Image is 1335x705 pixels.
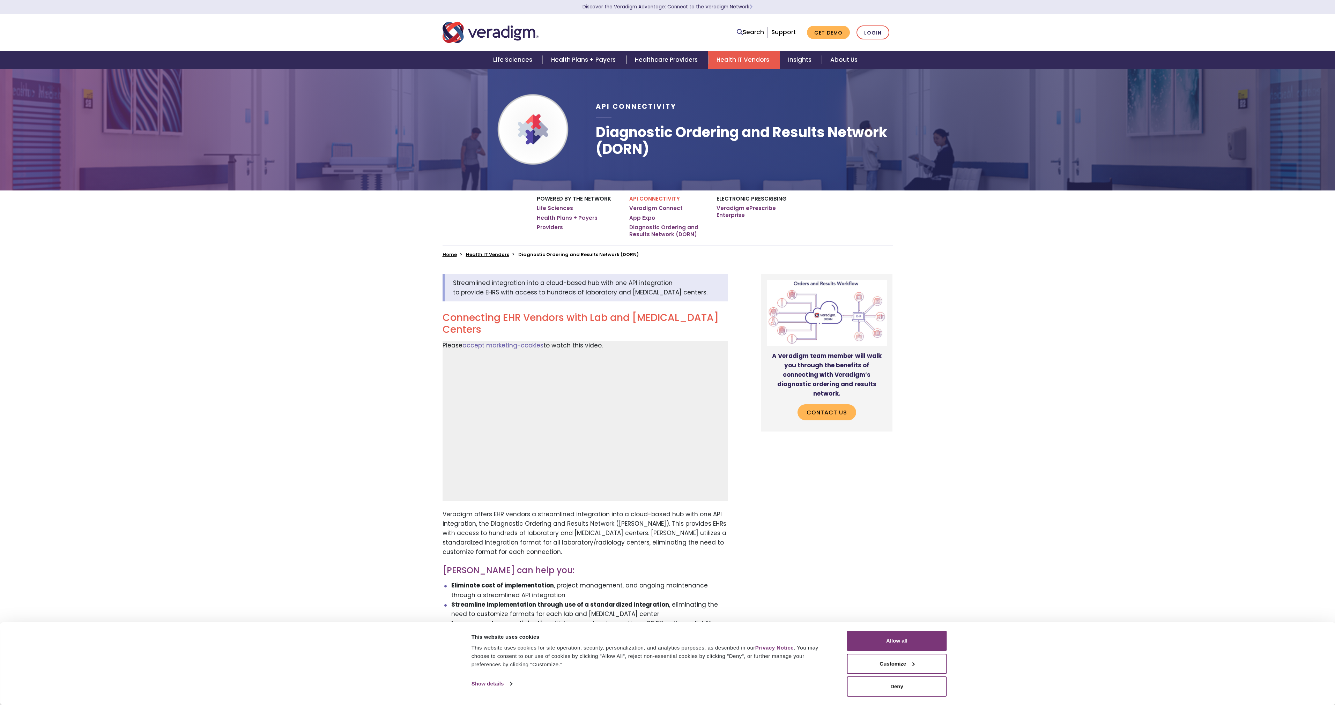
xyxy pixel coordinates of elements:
img: Veradigm logo [443,21,539,44]
a: Diagnostic Ordering and Results Network (DORN) [629,224,706,238]
button: Allow all [847,631,947,651]
strong: A Veradigm team member will walk you through the benefits of connecting with Veradigm’s diagnosti... [772,352,882,398]
span: API Connectivity [596,102,676,111]
a: Contact Us [798,404,856,420]
a: Home [443,251,457,258]
li: with increased system uptime—99.9% uptime reliability [451,619,728,628]
p: Veradigm offers EHR vendors a streamlined integration into a cloud-based hub with one API integra... [443,510,728,557]
a: Get Demo [807,26,850,39]
strong: Eliminate cost of implementation [451,581,554,590]
button: Customize [847,654,947,674]
span: Please to watch this video. [443,341,603,350]
a: Health Plans + Payers [537,215,598,222]
span: Streamlined integration into a cloud-based hub with one API integration to provide EHRS with acce... [453,279,707,297]
a: Health IT Vendors [708,51,780,69]
a: Search [737,28,764,37]
a: Show details [472,678,512,689]
a: Life Sciences [537,205,573,212]
a: About Us [822,51,866,69]
a: App Expo [629,215,655,222]
img: Diagram of Veradigm DORN program [767,280,887,346]
a: Insights [780,51,822,69]
h3: [PERSON_NAME] can help you: [443,565,728,576]
a: Support [771,28,796,36]
strong: Increase customer satisfaction [451,619,550,628]
span: Learn More [749,3,752,10]
h1: Diagnostic Ordering and Results Network (DORN) [596,124,892,157]
a: Health IT Vendors [466,251,509,258]
a: Healthcare Providers [626,51,708,69]
a: Veradigm Connect [629,205,683,212]
div: This website uses cookies for site operation, security, personalization, and analytics purposes, ... [472,644,831,669]
a: Life Sciences [485,51,543,69]
a: Discover the Veradigm Advantage: Connect to the Veradigm NetworkLearn More [583,3,752,10]
a: Health Plans + Payers [543,51,626,69]
strong: Streamline implementation through use of a standardized integration [451,600,669,609]
button: Deny [847,676,947,697]
li: , project management, and ongoing maintenance through a streamlined API integration [451,581,728,600]
a: Privacy Notice [755,645,794,651]
h2: Connecting EHR Vendors with Lab and [MEDICAL_DATA] Centers [443,312,728,335]
a: Providers [537,224,563,231]
a: accept marketing-cookies [462,341,543,350]
li: , eliminating the need to customize formats for each lab and [MEDICAL_DATA] center [451,600,728,619]
a: Veradigm ePrescribe Enterprise [717,205,799,218]
div: This website uses cookies [472,633,831,641]
a: Login [856,25,889,40]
